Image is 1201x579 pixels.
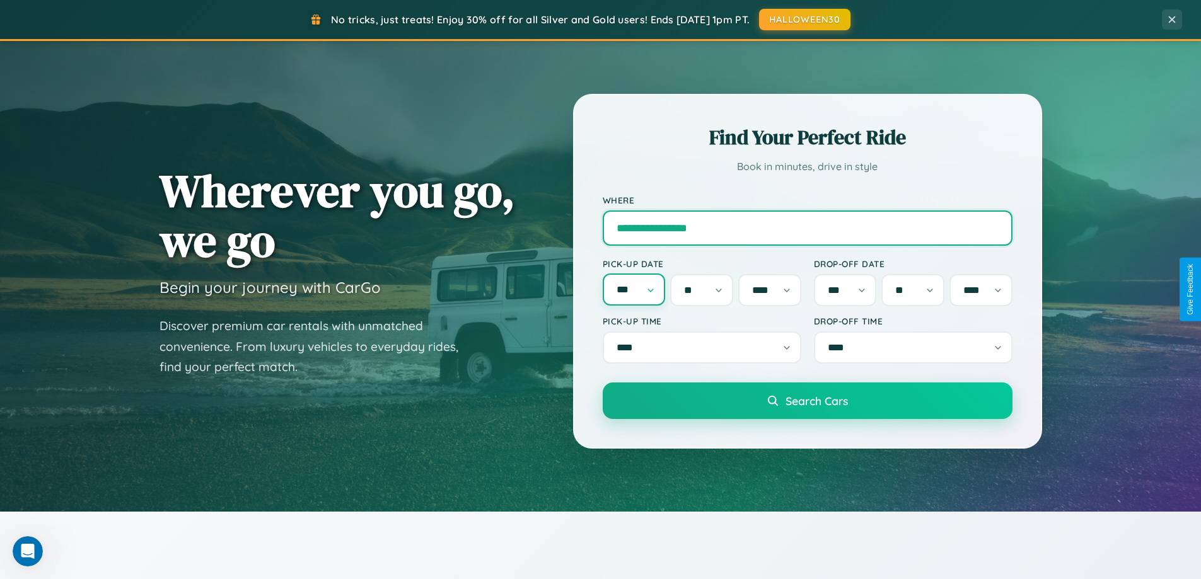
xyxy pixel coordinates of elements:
[1186,264,1195,315] div: Give Feedback
[331,13,750,26] span: No tricks, just treats! Enjoy 30% off for all Silver and Gold users! Ends [DATE] 1pm PT.
[160,316,475,377] p: Discover premium car rentals with unmatched convenience. From luxury vehicles to everyday rides, ...
[603,123,1012,151] h2: Find Your Perfect Ride
[160,278,381,297] h3: Begin your journey with CarGo
[603,258,801,269] label: Pick-up Date
[603,158,1012,176] p: Book in minutes, drive in style
[603,382,1012,419] button: Search Cars
[160,166,515,265] h1: Wherever you go, we go
[13,536,43,566] iframe: Intercom live chat
[603,195,1012,205] label: Where
[814,258,1012,269] label: Drop-off Date
[759,9,850,30] button: HALLOWEEN30
[786,394,848,408] span: Search Cars
[603,316,801,326] label: Pick-up Time
[814,316,1012,326] label: Drop-off Time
